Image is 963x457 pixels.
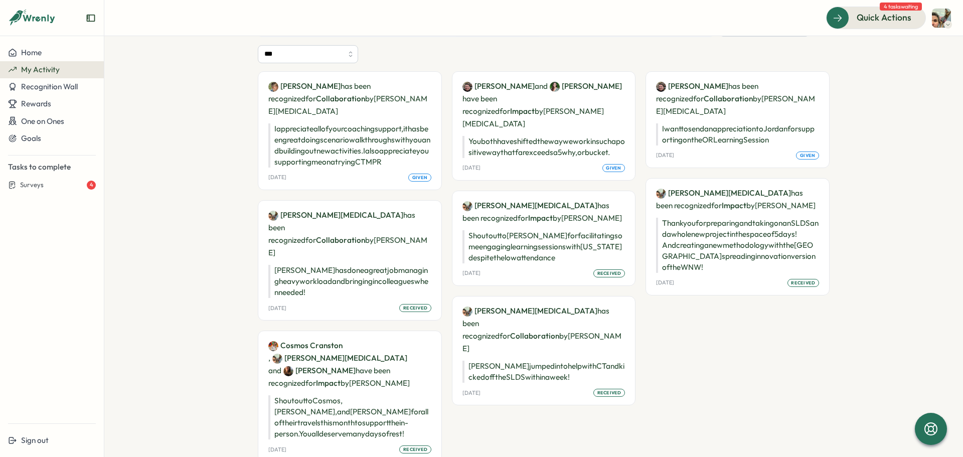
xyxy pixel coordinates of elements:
img: Sarah Robens [283,366,293,376]
span: for [500,331,510,341]
img: Peter Muse [462,201,472,211]
span: for [305,94,316,103]
span: received [403,446,427,453]
a: Peter Muse[PERSON_NAME][MEDICAL_DATA] [268,210,403,221]
p: Shout out to [PERSON_NAME] for facilitating some engaging learning sessions with [US_STATE] despi... [462,230,625,263]
span: received [403,304,427,312]
p: [DATE] [656,279,674,286]
span: Home [21,48,42,57]
p: has been recognized by [PERSON_NAME] [462,199,625,224]
p: [PERSON_NAME] jumped in to help with CT and kicked off the SLDS within a week! [462,361,625,383]
span: given [800,152,815,159]
span: Collaboration [704,94,753,103]
p: [DATE] [462,390,480,396]
span: Impact [510,106,535,116]
img: Peter Muse [656,189,666,199]
span: given [606,165,621,172]
p: I appreciate all of your coaching support, it has been great doing scenario walk throughs with yo... [268,123,431,168]
a: Sarah Salomon-Hennessy[PERSON_NAME] [268,81,341,92]
img: Sarah Salomon-Hennessy [268,82,278,92]
p: has been recognized by [PERSON_NAME] [268,209,431,259]
div: 4 [87,181,96,190]
p: Thank you for preparing and taking on an SLDS and a whole new project in the space of 5 days! And... [656,218,819,273]
a: Peter Muse[PERSON_NAME][MEDICAL_DATA] [462,200,597,211]
span: received [597,270,621,277]
span: Recognition Wall [21,82,78,91]
a: Jordan Marino[PERSON_NAME] [462,81,535,92]
p: have been recognized by [PERSON_NAME][MEDICAL_DATA] [462,80,625,130]
span: One on Ones [21,116,64,126]
p: [PERSON_NAME] has done a great job managing heavy workload and bringing in colleagues when needed! [268,265,431,298]
a: Cosmos CranstonCosmos Cranston [268,340,343,351]
span: , [268,352,407,364]
span: and [535,81,548,92]
span: received [791,279,815,286]
p: [DATE] [268,174,286,181]
a: Jennifer Shteiwi[PERSON_NAME] [550,81,622,92]
p: [DATE] [462,165,480,171]
img: Cosmos Cranston [268,341,278,351]
p: has been recognized by [PERSON_NAME][MEDICAL_DATA] [268,80,431,117]
p: [DATE] [656,152,674,159]
img: Peter Muse [272,354,282,364]
span: Collaboration [316,235,365,245]
button: Expand sidebar [86,13,96,23]
img: Jordan Marino [656,82,666,92]
p: You both have shifted the way we work in such a positive way that far exceeds a 5 why, or bucket. [462,136,625,158]
p: [DATE] [268,446,286,453]
img: Jennifer Shteiwi [550,82,560,92]
p: has been recognized by [PERSON_NAME] [656,187,819,212]
a: Peter Muse[PERSON_NAME][MEDICAL_DATA] [462,306,597,317]
p: I want to send an appreciation to Jordan for supporting on the OR Learning Session [656,123,819,145]
p: has been recognized by [PERSON_NAME][MEDICAL_DATA] [656,80,819,117]
span: received [597,389,621,396]
span: Impact [722,201,746,210]
span: Impact [316,378,341,388]
p: [DATE] [268,305,286,312]
a: Jordan Marino[PERSON_NAME] [656,81,728,92]
p: has been recognized by [PERSON_NAME] [462,304,625,355]
span: and [268,365,281,376]
img: Peter Muse [932,9,951,28]
span: Collaboration [316,94,365,103]
p: [DATE] [462,270,480,276]
span: Impact [528,213,553,223]
span: Quick Actions [857,11,911,24]
span: for [518,213,528,223]
p: Shout out to Cosmos, [PERSON_NAME], and [PERSON_NAME] for all of their travels this month to supp... [268,395,431,439]
p: have been recognized by [PERSON_NAME] [268,339,431,389]
a: Sarah Robens[PERSON_NAME] [283,365,356,376]
span: Sign out [21,435,49,445]
span: 4 tasks waiting [880,3,922,11]
span: Goals [21,133,41,143]
span: for [305,235,316,245]
img: Peter Muse [462,307,472,317]
img: Peter Muse [268,211,278,221]
span: Surveys [20,181,44,190]
span: for [693,94,704,103]
a: Peter Muse[PERSON_NAME][MEDICAL_DATA] [656,188,791,199]
span: for [711,201,722,210]
button: Quick Actions [826,7,926,29]
span: given [412,174,427,181]
span: My Activity [21,65,60,74]
img: Jordan Marino [462,82,472,92]
p: Tasks to complete [8,162,96,173]
span: for [500,106,510,116]
span: for [305,378,316,388]
span: Rewards [21,99,51,108]
span: Collaboration [510,331,559,341]
a: Peter Muse[PERSON_NAME][MEDICAL_DATA] [272,353,407,364]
